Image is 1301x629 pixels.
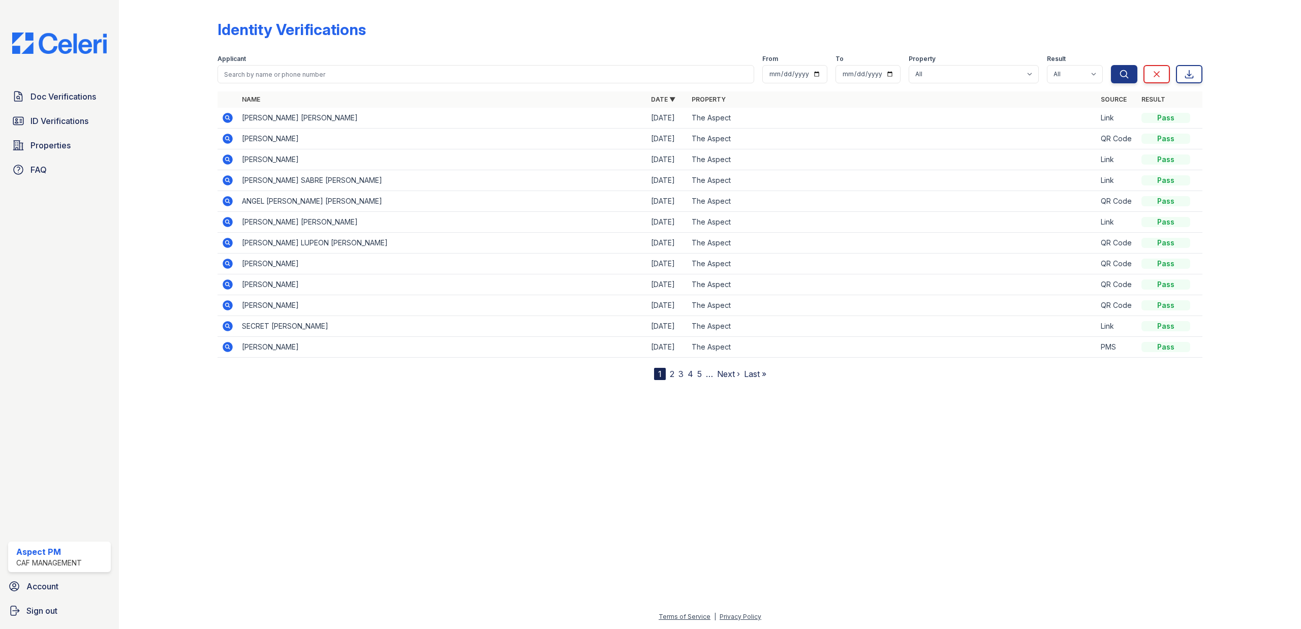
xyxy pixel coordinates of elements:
td: Link [1097,212,1137,233]
td: The Aspect [688,170,1097,191]
a: Date ▼ [651,96,675,103]
div: Pass [1141,300,1190,310]
td: PMS [1097,337,1137,358]
a: Sign out [4,601,115,621]
a: Doc Verifications [8,86,111,107]
a: Result [1141,96,1165,103]
td: QR Code [1097,191,1137,212]
a: Next › [717,369,740,379]
div: Pass [1141,217,1190,227]
td: [DATE] [647,295,688,316]
td: QR Code [1097,129,1137,149]
div: Pass [1141,259,1190,269]
td: [DATE] [647,254,688,274]
td: Link [1097,316,1137,337]
td: [DATE] [647,149,688,170]
td: Link [1097,149,1137,170]
a: Source [1101,96,1127,103]
a: Property [692,96,726,103]
a: Name [242,96,260,103]
label: Applicant [218,55,246,63]
td: [DATE] [647,337,688,358]
div: Identity Verifications [218,20,366,39]
span: ID Verifications [30,115,88,127]
td: The Aspect [688,149,1097,170]
span: Account [26,580,58,592]
label: To [835,55,844,63]
span: FAQ [30,164,47,176]
img: CE_Logo_Blue-a8612792a0a2168367f1c8372b55b34899dd931a85d93a1a3d3e32e68fde9ad4.png [4,33,115,54]
td: QR Code [1097,254,1137,274]
td: [DATE] [647,108,688,129]
td: The Aspect [688,274,1097,295]
td: The Aspect [688,295,1097,316]
span: Sign out [26,605,57,617]
a: 5 [697,369,702,379]
div: Pass [1141,113,1190,123]
td: [PERSON_NAME] [238,254,647,274]
td: QR Code [1097,233,1137,254]
td: ANGEL [PERSON_NAME] [PERSON_NAME] [238,191,647,212]
a: Account [4,576,115,596]
td: [DATE] [647,129,688,149]
div: | [714,613,716,620]
td: [PERSON_NAME] SABRE [PERSON_NAME] [238,170,647,191]
td: SECRET [PERSON_NAME] [238,316,647,337]
td: QR Code [1097,274,1137,295]
div: Pass [1141,342,1190,352]
div: Pass [1141,154,1190,165]
td: Link [1097,170,1137,191]
td: [DATE] [647,274,688,295]
td: [DATE] [647,170,688,191]
div: Pass [1141,238,1190,248]
span: Doc Verifications [30,90,96,103]
div: Pass [1141,196,1190,206]
td: [PERSON_NAME] [238,337,647,358]
a: Last » [744,369,766,379]
td: [PERSON_NAME] [PERSON_NAME] [238,212,647,233]
td: The Aspect [688,129,1097,149]
td: The Aspect [688,233,1097,254]
div: Pass [1141,321,1190,331]
div: Pass [1141,134,1190,144]
a: 3 [678,369,684,379]
a: 4 [688,369,693,379]
td: [DATE] [647,316,688,337]
td: [DATE] [647,191,688,212]
label: From [762,55,778,63]
div: Pass [1141,279,1190,290]
td: [PERSON_NAME] LUPEON [PERSON_NAME] [238,233,647,254]
td: [PERSON_NAME] [238,274,647,295]
a: FAQ [8,160,111,180]
label: Result [1047,55,1066,63]
a: 2 [670,369,674,379]
td: [DATE] [647,233,688,254]
td: [PERSON_NAME] [238,295,647,316]
label: Property [909,55,936,63]
td: [PERSON_NAME] [PERSON_NAME] [238,108,647,129]
td: [DATE] [647,212,688,233]
a: ID Verifications [8,111,111,131]
td: The Aspect [688,191,1097,212]
td: Link [1097,108,1137,129]
td: The Aspect [688,316,1097,337]
div: 1 [654,368,666,380]
span: Properties [30,139,71,151]
td: [PERSON_NAME] [238,129,647,149]
div: CAF Management [16,558,82,568]
div: Pass [1141,175,1190,185]
td: The Aspect [688,337,1097,358]
span: … [706,368,713,380]
td: The Aspect [688,212,1097,233]
a: Privacy Policy [720,613,761,620]
a: Terms of Service [659,613,710,620]
td: QR Code [1097,295,1137,316]
div: Aspect PM [16,546,82,558]
td: The Aspect [688,108,1097,129]
td: [PERSON_NAME] [238,149,647,170]
td: The Aspect [688,254,1097,274]
a: Properties [8,135,111,155]
input: Search by name or phone number [218,65,755,83]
